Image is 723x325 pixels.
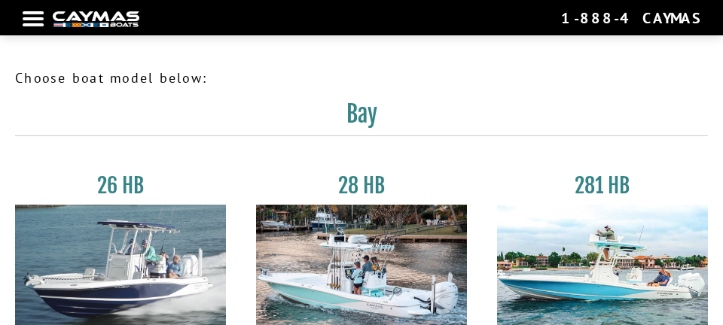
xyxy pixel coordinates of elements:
[15,100,708,136] h2: Bay
[53,11,139,27] img: white-logo-c9c8dbefe5ff5ceceb0f0178aa75bf4bb51f6bca0971e226c86eb53dfe498488.png
[497,172,708,199] h3: 281 HB
[15,68,708,88] p: Choose boat model below:
[15,172,226,199] h3: 26 HB
[561,8,700,28] div: 1-888-4CAYMAS
[256,172,467,199] h3: 28 HB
